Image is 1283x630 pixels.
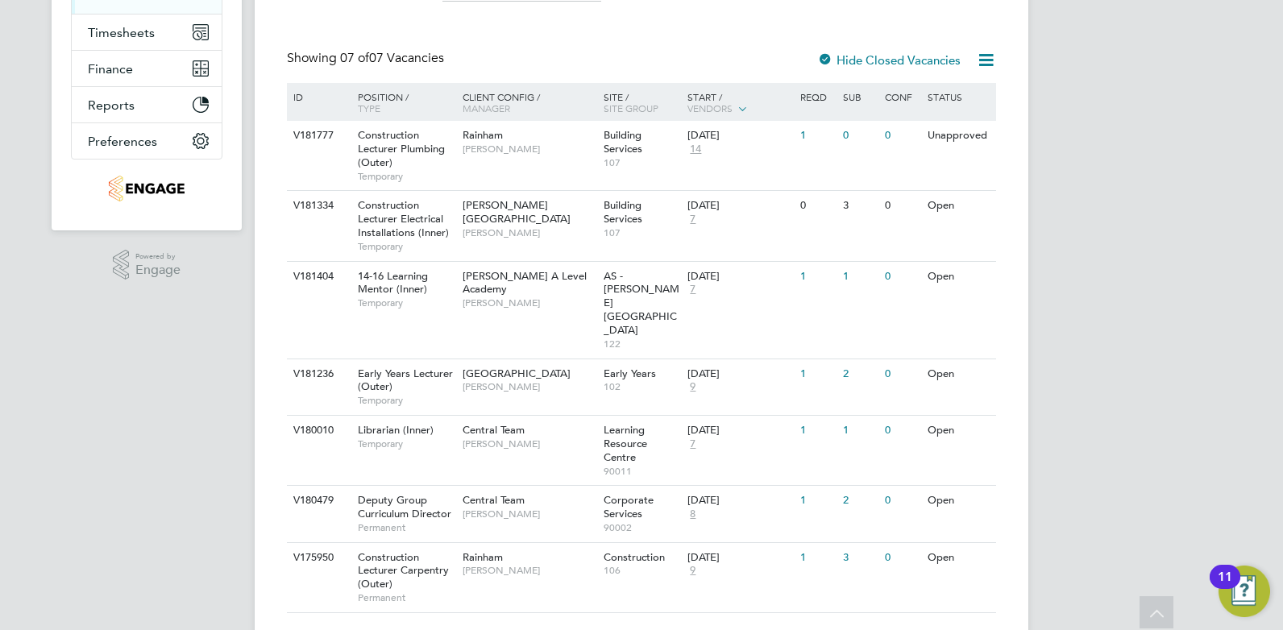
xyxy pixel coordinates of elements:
span: 122 [604,338,680,350]
span: Construction Lecturer Electrical Installations (Inner) [358,198,449,239]
span: Site Group [604,102,658,114]
span: Manager [463,102,510,114]
div: Conf [881,83,923,110]
div: ID [289,83,346,110]
div: 0 [796,191,838,221]
div: 0 [881,543,923,573]
span: [GEOGRAPHIC_DATA] [463,367,571,380]
div: Reqd [796,83,838,110]
div: Open [924,486,994,516]
div: Client Config / [459,83,600,122]
span: Temporary [358,240,455,253]
div: [DATE] [687,129,792,143]
div: 1 [796,262,838,292]
div: [DATE] [687,270,792,284]
span: 9 [687,564,698,578]
span: 106 [604,564,680,577]
span: Deputy Group Curriculum Director [358,493,451,520]
div: Open [924,543,994,573]
span: [PERSON_NAME] A Level Academy [463,269,587,296]
div: Open [924,191,994,221]
button: Finance [72,51,222,86]
span: Reports [88,97,135,113]
button: Timesheets [72,15,222,50]
div: [DATE] [687,494,792,508]
span: [PERSON_NAME] [463,226,596,239]
img: jjfox-logo-retina.png [109,176,184,201]
div: [DATE] [687,551,792,565]
span: Engage [135,263,181,277]
span: Early Years [604,367,656,380]
div: 11 [1218,577,1232,598]
span: Construction Lecturer Carpentry (Outer) [358,550,449,591]
div: V181334 [289,191,346,221]
div: Position / [346,83,459,122]
span: AS - [PERSON_NAME][GEOGRAPHIC_DATA] [604,269,679,338]
div: 1 [796,121,838,151]
span: Central Team [463,423,525,437]
span: Building Services [604,128,642,155]
span: Construction [604,550,665,564]
div: 1 [796,486,838,516]
span: Temporary [358,296,455,309]
div: 0 [881,191,923,221]
span: 107 [604,156,680,169]
span: Preferences [88,134,157,149]
span: 14 [687,143,704,156]
span: [PERSON_NAME] [463,296,596,309]
span: 9 [687,380,698,394]
span: [PERSON_NAME] [463,564,596,577]
span: Permanent [358,591,455,604]
div: Site / [600,83,684,122]
a: Powered byEngage [113,250,181,280]
span: Rainham [463,128,503,142]
button: Preferences [72,123,222,159]
span: [PERSON_NAME][GEOGRAPHIC_DATA] [463,198,571,226]
span: 107 [604,226,680,239]
div: Unapproved [924,121,994,151]
span: Building Services [604,198,642,226]
div: 1 [796,543,838,573]
div: Showing [287,50,447,67]
div: 0 [881,486,923,516]
div: V181777 [289,121,346,151]
div: 0 [881,416,923,446]
span: 7 [687,213,698,226]
span: 7 [687,283,698,296]
button: Open Resource Center, 11 new notifications [1219,566,1270,617]
div: 1 [796,416,838,446]
span: 8 [687,508,698,521]
span: Temporary [358,437,455,450]
div: [DATE] [687,424,792,437]
span: Permanent [358,521,455,534]
span: Temporary [358,394,455,407]
div: Sub [839,83,881,110]
div: 1 [839,416,881,446]
span: [PERSON_NAME] [463,508,596,520]
span: [PERSON_NAME] [463,380,596,393]
div: 0 [881,121,923,151]
div: Open [924,359,994,389]
div: [DATE] [687,199,792,213]
div: 2 [839,359,881,389]
div: 3 [839,191,881,221]
label: Hide Closed Vacancies [817,52,961,68]
span: Construction Lecturer Plumbing (Outer) [358,128,445,169]
span: 7 [687,437,698,451]
span: 90002 [604,521,680,534]
span: 90011 [604,465,680,478]
div: 1 [839,262,881,292]
span: Librarian (Inner) [358,423,434,437]
span: [PERSON_NAME] [463,143,596,155]
span: 07 Vacancies [340,50,444,66]
div: V175950 [289,543,346,573]
div: V180479 [289,486,346,516]
div: 0 [881,359,923,389]
span: 07 of [340,50,369,66]
span: Vendors [687,102,733,114]
span: Powered by [135,250,181,263]
div: Open [924,262,994,292]
div: 3 [839,543,881,573]
div: 1 [796,359,838,389]
span: Timesheets [88,25,155,40]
